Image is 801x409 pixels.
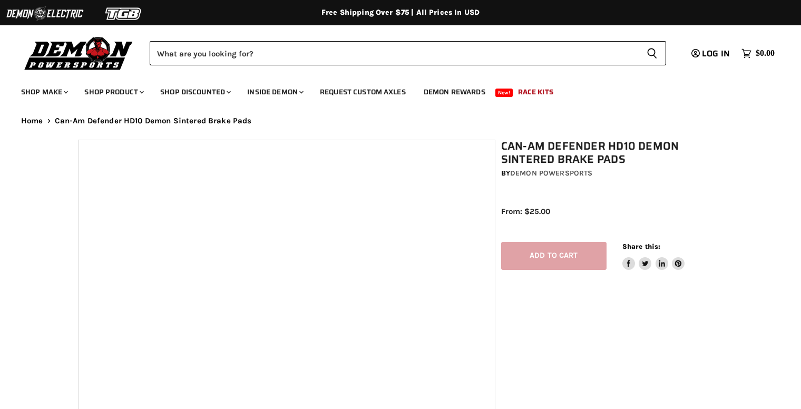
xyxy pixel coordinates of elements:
span: New! [495,89,513,97]
a: Race Kits [510,81,561,103]
img: TGB Logo 2 [84,4,163,24]
a: Home [21,116,43,125]
ul: Main menu [13,77,772,103]
a: $0.00 [736,46,780,61]
img: Demon Powersports [21,34,136,72]
input: Search [150,41,638,65]
span: Can-Am Defender HD10 Demon Sintered Brake Pads [55,116,252,125]
img: Demon Electric Logo 2 [5,4,84,24]
a: Shop Make [13,81,74,103]
a: Demon Rewards [416,81,493,103]
a: Shop Discounted [152,81,237,103]
a: Inside Demon [239,81,310,103]
a: Log in [687,49,736,59]
div: by [501,168,729,179]
aside: Share this: [622,242,685,270]
a: Request Custom Axles [312,81,414,103]
a: Demon Powersports [510,169,592,178]
form: Product [150,41,666,65]
span: $0.00 [756,48,775,59]
span: Share this: [622,242,660,250]
span: From: $25.00 [501,207,550,216]
span: Log in [702,47,730,60]
a: Shop Product [76,81,150,103]
h1: Can-Am Defender HD10 Demon Sintered Brake Pads [501,140,729,166]
button: Search [638,41,666,65]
